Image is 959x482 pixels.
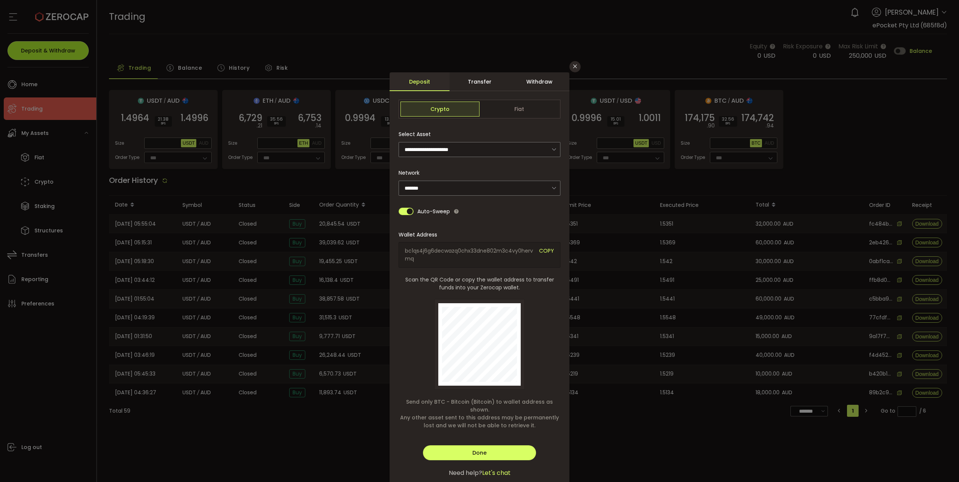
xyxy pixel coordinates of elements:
[399,276,560,292] span: Scan the QR Code or copy the wallet address to transfer funds into your Zerocap wallet.
[399,414,560,430] span: Any other asset sent to this address may be permanently lost and we will not be able to retrieve it.
[417,204,450,219] span: Auto-Sweep
[423,445,536,460] button: Done
[399,398,560,414] span: Send only BTC - Bitcoin (Bitcoin) to wallet address as shown.
[449,469,482,478] span: Need help?
[870,401,959,482] iframe: Chat Widget
[405,247,533,263] span: bc1qs4j6g6decwazq0chx33dne802m3c4vy0hervmq
[569,61,581,72] button: Close
[399,169,424,177] label: Network
[399,130,435,138] label: Select Asset
[479,102,559,117] span: Fiat
[482,469,511,478] span: Let's chat
[400,102,479,117] span: Crypto
[390,72,450,91] div: Deposit
[399,231,442,238] label: Wallet Address
[539,247,554,263] span: COPY
[509,72,569,91] div: Withdraw
[450,72,509,91] div: Transfer
[472,449,487,457] span: Done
